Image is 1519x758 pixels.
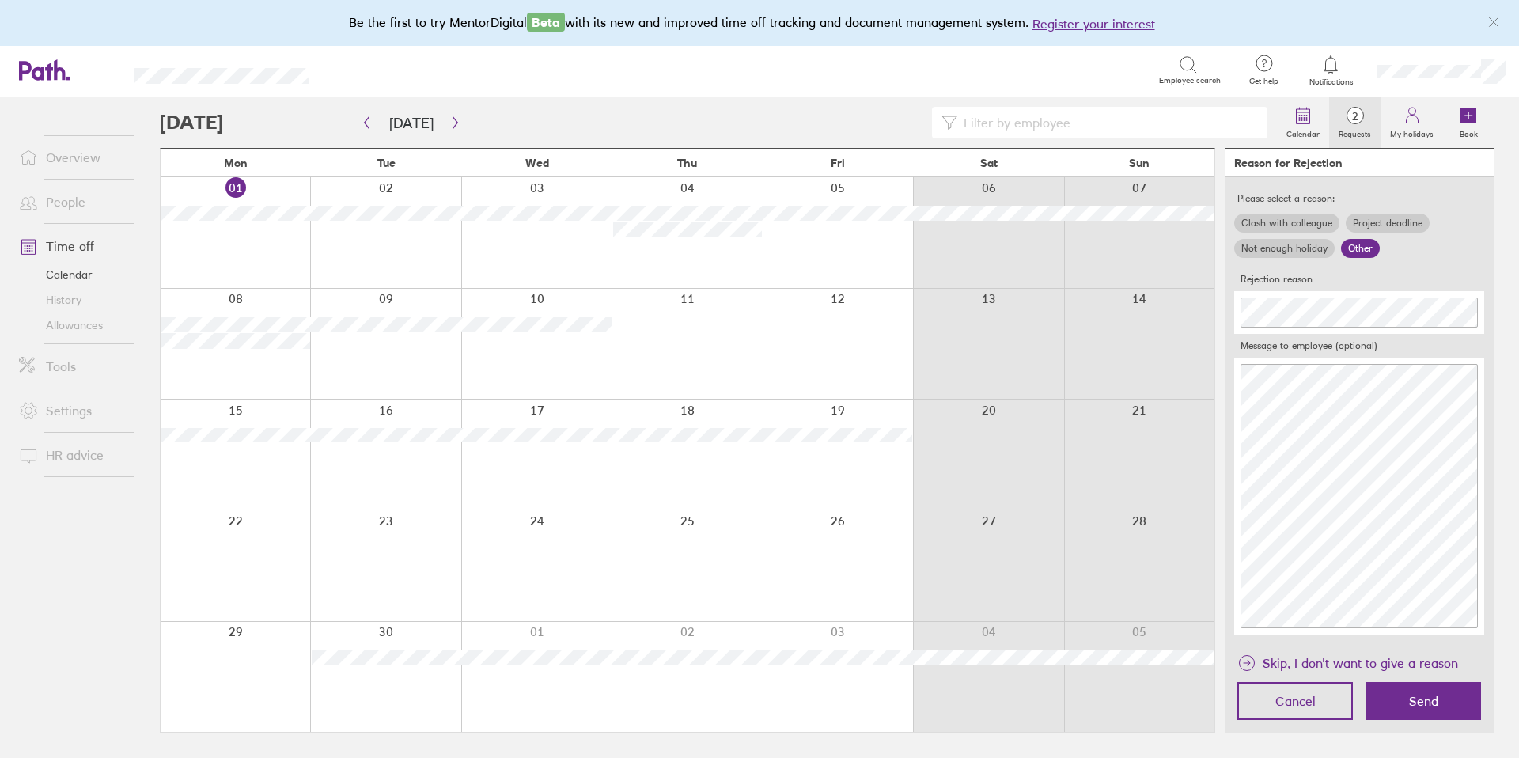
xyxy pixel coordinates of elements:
a: Allowances [6,313,134,338]
span: Thu [677,157,697,169]
div: Be the first to try MentorDigital with its new and improved time off tracking and document manage... [349,13,1171,33]
div: Reason for Rejection [1225,149,1494,177]
a: Overview [6,142,134,173]
a: 2Requests [1329,97,1381,148]
label: Book [1450,125,1487,139]
div: Search [351,63,392,77]
button: Skip, I don't want to give a reason [1237,650,1458,676]
span: Sat [980,157,998,169]
label: Requests [1329,125,1381,139]
label: Project deadline [1346,214,1430,233]
button: Cancel [1237,682,1353,720]
a: Tools [6,351,134,382]
span: Mon [224,157,248,169]
button: Register your interest [1032,14,1155,33]
span: Sun [1129,157,1150,169]
a: Time off [6,230,134,262]
a: Book [1443,97,1494,148]
span: Cancel [1275,694,1316,708]
span: Fri [831,157,845,169]
label: Rejection reason [1234,267,1484,291]
a: History [6,287,134,313]
span: Wed [525,157,549,169]
input: Filter by employee [957,108,1258,138]
a: Calendar [6,262,134,287]
button: [DATE] [377,110,446,136]
span: Tue [377,157,396,169]
div: Please select a reason: [1234,187,1484,210]
a: My holidays [1381,97,1443,148]
label: Calendar [1277,125,1329,139]
span: Send [1409,694,1438,708]
a: Calendar [1277,97,1329,148]
span: Employee search [1159,76,1221,85]
span: Beta [527,13,565,32]
label: Other [1341,239,1380,258]
span: Skip, I don't want to give a reason [1263,650,1458,676]
label: Not enough holiday [1234,239,1335,258]
label: My holidays [1381,125,1443,139]
span: Get help [1238,77,1290,86]
span: 2 [1329,110,1381,123]
label: Clash with colleague [1234,214,1339,233]
a: Settings [6,395,134,426]
a: People [6,186,134,218]
button: Send [1366,682,1481,720]
a: HR advice [6,439,134,471]
a: Notifications [1305,54,1357,87]
span: Notifications [1305,78,1357,87]
label: Message to employee (optional) [1234,334,1484,358]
